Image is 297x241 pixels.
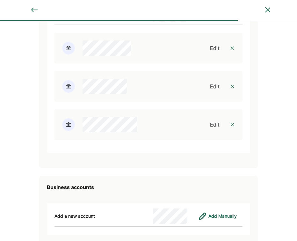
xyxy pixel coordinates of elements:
div: Edit [210,121,220,128]
h2: Business accounts [47,183,94,192]
div: Add a new account [54,211,148,221]
div: Edit [210,83,220,90]
div: Edit [210,44,220,52]
div: Add Manually [208,212,237,220]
